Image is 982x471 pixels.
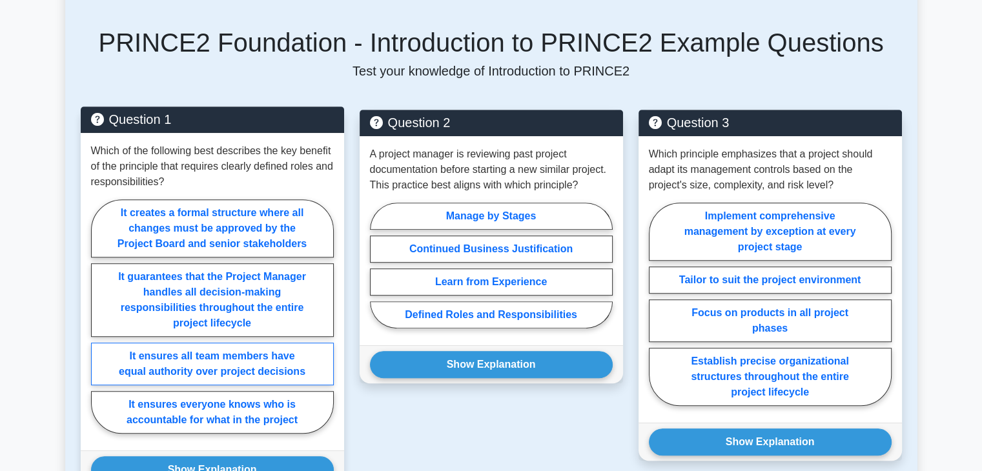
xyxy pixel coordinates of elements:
label: Defined Roles and Responsibilities [370,301,613,328]
label: It guarantees that the Project Manager handles all decision-making responsibilities throughout th... [91,263,334,337]
label: It ensures all team members have equal authority over project decisions [91,343,334,385]
label: Manage by Stages [370,203,613,230]
h5: Question 2 [370,115,613,130]
label: It creates a formal structure where all changes must be approved by the Project Board and senior ... [91,199,334,257]
label: Establish precise organizational structures throughout the entire project lifecycle [649,348,892,406]
p: A project manager is reviewing past project documentation before starting a new similar project. ... [370,146,613,193]
h5: Question 3 [649,115,892,130]
h5: Question 1 [91,112,334,127]
p: Test your knowledge of Introduction to PRINCE2 [81,63,902,79]
label: Focus on products in all project phases [649,299,892,342]
p: Which principle emphasizes that a project should adapt its management controls based on the proje... [649,146,892,193]
label: Tailor to suit the project environment [649,266,892,294]
p: Which of the following best describes the key benefit of the principle that requires clearly defi... [91,143,334,190]
label: Implement comprehensive management by exception at every project stage [649,203,892,261]
button: Show Explanation [649,428,892,456]
button: Show Explanation [370,351,613,378]
label: It ensures everyone knows who is accountable for what in the project [91,391,334,434]
label: Continued Business Justification [370,235,613,263]
label: Learn from Experience [370,268,613,296]
h5: PRINCE2 Foundation - Introduction to PRINCE2 Example Questions [81,27,902,58]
